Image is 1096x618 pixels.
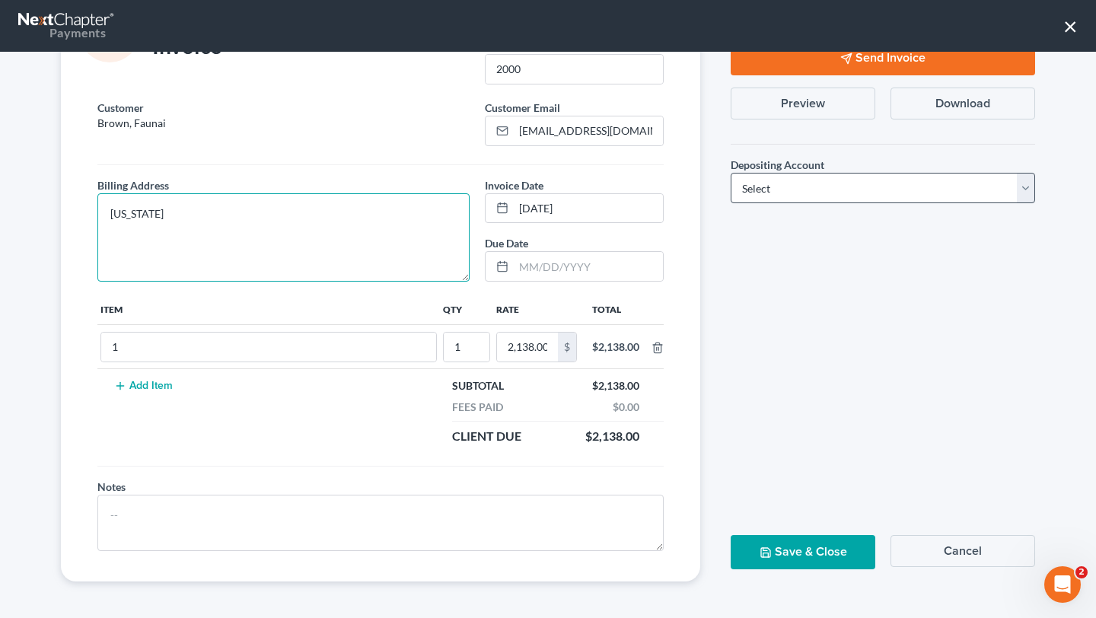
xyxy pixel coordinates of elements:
div: $ [558,333,576,362]
span: Customer Email [485,101,560,114]
input: -- [101,333,436,362]
th: Item [97,294,440,324]
iframe: Intercom live chat [1044,566,1081,603]
th: Rate [493,294,580,324]
div: Client Due [444,428,529,445]
button: Add Item [110,380,177,392]
label: Customer [97,100,144,116]
a: Payments [18,8,116,44]
input: MM/DD/YYYY [514,252,663,281]
input: -- [486,55,663,84]
span: Invoice Date [485,179,543,192]
p: Brown, Faunai [97,116,470,131]
button: Cancel [890,535,1035,567]
div: $2,138.00 [578,428,647,445]
span: Billing Address [97,179,169,192]
button: Download [890,88,1035,119]
button: Preview [731,88,875,119]
input: MM/DD/YYYY [514,194,663,223]
th: Total [580,294,652,324]
label: Due Date [485,235,528,251]
div: Subtotal [444,378,511,393]
div: $2,138.00 [592,339,639,355]
th: Qty [440,294,493,324]
input: 0.00 [497,333,558,362]
input: -- [444,333,489,362]
button: Send Invoice [731,41,1035,75]
button: × [1063,14,1078,38]
button: Save & Close [731,535,875,569]
div: Fees Paid [444,400,511,415]
label: Notes [97,479,126,495]
div: $2,138.00 [585,378,647,393]
span: Depositing Account [731,158,824,171]
input: Enter email... [514,116,663,145]
div: $0.00 [605,400,647,415]
div: Payments [18,24,106,41]
span: 2 [1075,566,1088,578]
